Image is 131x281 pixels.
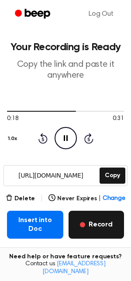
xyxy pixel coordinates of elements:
[7,42,124,52] h1: Your Recording is Ready
[80,3,122,24] a: Log Out
[99,194,101,203] span: |
[9,6,58,23] a: Beep
[100,168,125,184] button: Copy
[5,260,126,276] span: Contact us
[103,194,125,203] span: Change
[69,211,124,239] button: Record
[7,114,18,123] span: 0:18
[7,131,20,146] button: 1.0x
[7,211,63,239] button: Insert into Doc
[113,114,124,123] span: 0:31
[40,193,43,204] span: |
[48,194,125,203] button: Never Expires|Change
[6,194,35,203] button: Delete
[42,261,106,275] a: [EMAIL_ADDRESS][DOMAIN_NAME]
[7,59,124,81] p: Copy the link and paste it anywhere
